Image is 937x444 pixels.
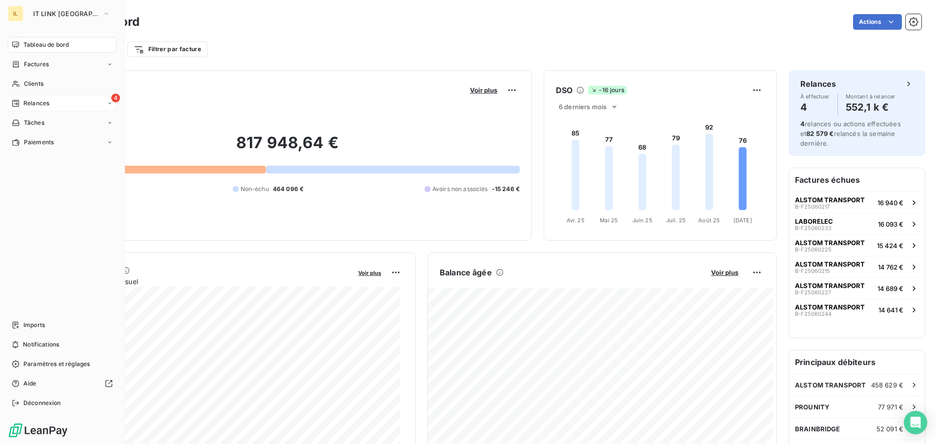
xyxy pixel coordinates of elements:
span: 14 641 € [878,306,903,314]
span: ALSTOM TRANSPORT [795,303,865,311]
h2: 817 948,64 € [55,133,520,162]
div: IL [8,6,23,21]
span: B-F25060215 [795,268,830,274]
span: 4 [111,94,120,102]
span: Notifications [23,340,59,349]
span: Non-échu [241,185,269,193]
span: PROUNITY [795,403,830,411]
span: Chiffre d'affaires mensuel [55,276,351,287]
span: Aide [23,379,37,388]
span: ALSTOM TRANSPORT [795,260,865,268]
span: B-F25060225 [795,247,832,252]
span: Paramètres et réglages [23,360,90,368]
h4: 4 [800,99,830,115]
button: Voir plus [708,268,741,277]
span: 82 579 € [806,130,834,137]
span: 14 689 € [877,285,903,292]
span: Tâches [24,118,44,127]
span: 6 derniers mois [559,103,607,111]
span: relances ou actions effectuées et relancés la semaine dernière. [800,120,901,147]
span: B-F25060217 [795,204,830,210]
button: LABORELECB-F2506023316 093 € [789,213,925,234]
span: 52 091 € [876,425,903,433]
span: ALSTOM TRANSPORT [795,381,866,389]
span: 458 629 € [871,381,903,389]
h6: Balance âgée [440,267,492,278]
span: 16 940 € [877,199,903,207]
button: Voir plus [355,268,384,277]
button: ALSTOM TRANSPORTB-F2506022714 689 € [789,277,925,299]
a: Aide [8,376,117,391]
span: IT LINK [GEOGRAPHIC_DATA] [33,10,99,18]
span: Paiements [24,138,54,147]
img: Logo LeanPay [8,423,68,438]
span: ALSTOM TRANSPORT [795,282,865,290]
tspan: Juil. 25 [666,217,686,224]
button: Actions [853,14,902,30]
span: Déconnexion [23,399,61,407]
span: 15 424 € [877,242,903,250]
span: Factures [24,60,49,69]
span: LABORELEC [795,217,833,225]
tspan: Juin 25 [632,217,652,224]
tspan: [DATE] [733,217,752,224]
span: Voir plus [470,86,497,94]
span: BRAINBRIDGE [795,425,840,433]
h6: Relances [800,78,836,90]
span: 14 762 € [878,263,903,271]
div: Open Intercom Messenger [904,411,927,434]
h6: Principaux débiteurs [789,350,925,374]
span: Montant à relancer [846,94,896,99]
tspan: Août 25 [698,217,720,224]
span: Tableau de bord [23,40,69,49]
span: -16 jours [588,86,627,95]
button: ALSTOM TRANSPORTB-F2506024414 641 € [789,299,925,320]
span: Imports [23,321,45,329]
span: 4 [800,120,805,128]
button: Voir plus [467,86,500,95]
span: B-F25060233 [795,225,832,231]
span: B-F25060227 [795,290,831,295]
span: B-F25060244 [795,311,832,317]
span: ALSTOM TRANSPORT [795,196,865,204]
tspan: Mai 25 [600,217,618,224]
span: Voir plus [358,270,381,276]
span: Relances [23,99,49,108]
h6: Factures échues [789,168,925,192]
span: Clients [24,79,43,88]
button: Filtrer par facture [127,41,207,57]
tspan: Avr. 25 [567,217,585,224]
span: À effectuer [800,94,830,99]
button: ALSTOM TRANSPORTB-F2506021716 940 € [789,192,925,213]
button: ALSTOM TRANSPORTB-F2506022515 424 € [789,234,925,256]
span: 77 971 € [878,403,903,411]
span: Voir plus [711,269,738,276]
span: 464 096 € [273,185,304,193]
button: ALSTOM TRANSPORTB-F2506021514 762 € [789,256,925,277]
span: Avoirs non associés [432,185,488,193]
h4: 552,1 k € [846,99,896,115]
span: 16 093 € [878,220,903,228]
span: ALSTOM TRANSPORT [795,239,865,247]
span: -15 246 € [492,185,520,193]
h6: DSO [556,84,572,96]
